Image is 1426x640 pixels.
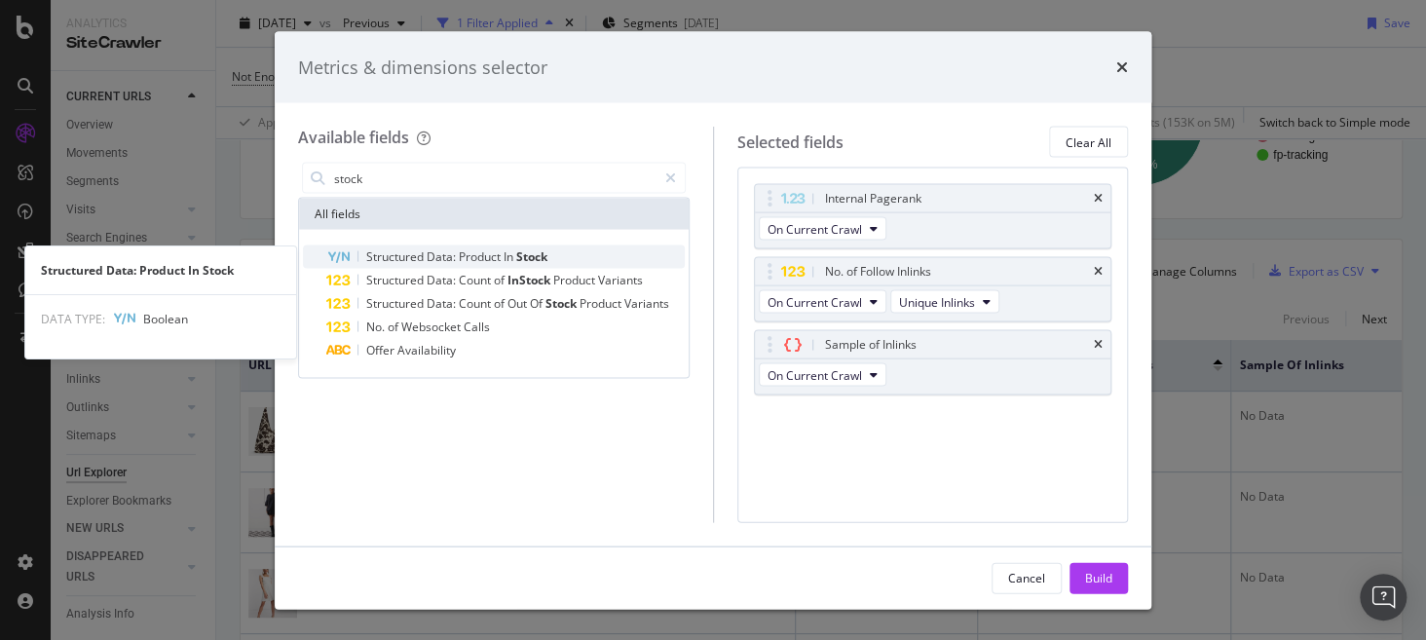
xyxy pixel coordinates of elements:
[366,319,388,335] span: No.
[504,248,516,265] span: In
[754,184,1112,249] div: Internal PageranktimesOn Current Crawl
[598,272,643,288] span: Variants
[1008,569,1045,585] div: Cancel
[1360,574,1407,621] div: Open Intercom Messenger
[332,164,657,193] input: Search by field name
[754,330,1112,395] div: Sample of InlinkstimesOn Current Crawl
[459,248,504,265] span: Product
[366,248,427,265] span: Structured
[459,272,494,288] span: Count
[545,295,580,312] span: Stock
[759,290,886,314] button: On Current Crawl
[299,199,689,230] div: All fields
[275,31,1151,609] div: modal
[759,363,886,387] button: On Current Crawl
[25,261,296,278] div: Structured Data: Product In Stock
[494,272,507,288] span: of
[401,319,464,335] span: Websocket
[427,295,459,312] span: Data:
[825,189,921,208] div: Internal Pagerank
[427,248,459,265] span: Data:
[624,295,669,312] span: Variants
[825,335,917,355] div: Sample of Inlinks
[427,272,459,288] span: Data:
[507,272,553,288] span: InStock
[464,319,490,335] span: Calls
[1069,562,1128,593] button: Build
[388,319,401,335] span: of
[494,295,507,312] span: of
[768,366,862,383] span: On Current Crawl
[580,295,624,312] span: Product
[1094,266,1103,278] div: times
[298,55,547,80] div: Metrics & dimensions selector
[825,262,931,282] div: No. of Follow Inlinks
[899,293,975,310] span: Unique Inlinks
[768,293,862,310] span: On Current Crawl
[516,248,547,265] span: Stock
[1116,55,1128,80] div: times
[1094,339,1103,351] div: times
[553,272,598,288] span: Product
[507,295,530,312] span: Out
[1066,133,1111,150] div: Clear All
[366,295,427,312] span: Structured
[1094,193,1103,205] div: times
[366,272,427,288] span: Structured
[1049,127,1128,158] button: Clear All
[1085,569,1112,585] div: Build
[754,257,1112,322] div: No. of Follow InlinkstimesOn Current CrawlUnique Inlinks
[530,295,545,312] span: Of
[890,290,999,314] button: Unique Inlinks
[759,217,886,241] button: On Current Crawl
[768,220,862,237] span: On Current Crawl
[737,131,844,153] div: Selected fields
[992,562,1062,593] button: Cancel
[298,127,409,148] div: Available fields
[397,342,456,358] span: Availability
[366,342,397,358] span: Offer
[459,295,494,312] span: Count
